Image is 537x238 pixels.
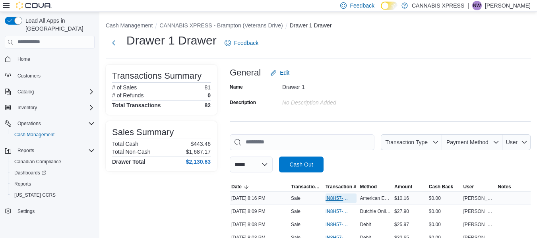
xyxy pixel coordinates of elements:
[126,33,217,48] h1: Drawer 1 Drawer
[234,39,258,47] span: Feedback
[326,207,357,216] button: IN8H57-774403
[360,221,371,228] span: Debit
[2,53,98,65] button: Home
[17,73,41,79] span: Customers
[5,50,95,238] nav: Complex example
[360,184,377,190] span: Method
[14,119,95,128] span: Operations
[506,139,518,145] span: User
[485,1,531,10] p: [PERSON_NAME]
[326,220,357,229] button: IN8H57-774402
[2,145,98,156] button: Reports
[14,159,61,165] span: Canadian Compliance
[14,54,33,64] a: Home
[463,221,495,228] span: [PERSON_NAME]
[267,65,293,81] button: Edit
[280,69,289,77] span: Edit
[112,141,138,147] h6: Total Cash
[11,179,95,189] span: Reports
[291,221,300,228] p: Sale
[427,220,462,229] div: $0.00
[326,184,356,190] span: Transaction #
[17,89,34,95] span: Catalog
[230,182,289,192] button: Date
[11,190,59,200] a: [US_STATE] CCRS
[326,195,349,201] span: IN8H57-774409
[106,35,122,51] button: Next
[289,182,324,192] button: Transaction Type
[14,170,46,176] span: Dashboards
[17,147,34,154] span: Reports
[14,181,31,187] span: Reports
[14,87,37,97] button: Catalog
[381,2,397,10] input: Dark Mode
[11,168,95,178] span: Dashboards
[11,157,64,166] a: Canadian Compliance
[11,179,34,189] a: Reports
[279,157,324,172] button: Cash Out
[467,1,469,10] p: |
[8,129,98,140] button: Cash Management
[14,71,44,81] a: Customers
[159,22,283,29] button: CANNABIS XPRESS - Brampton (Veterans Drive)
[230,193,289,203] div: [DATE] 8:16 PM
[326,193,357,203] button: IN8H57-774409
[472,1,482,10] div: Nathan Wilson
[230,68,261,77] h3: General
[2,118,98,129] button: Operations
[496,182,531,192] button: Notes
[385,139,428,145] span: Transaction Type
[17,56,30,62] span: Home
[186,159,211,165] h4: $2,130.63
[393,182,427,192] button: Amount
[282,81,389,90] div: Drawer 1
[11,157,95,166] span: Canadian Compliance
[2,205,98,217] button: Settings
[429,184,453,190] span: Cash Back
[204,102,211,108] h4: 82
[8,156,98,167] button: Canadian Compliance
[2,70,98,81] button: Customers
[412,1,464,10] p: CANNABIS XPRESS
[291,195,300,201] p: Sale
[360,208,391,215] span: Dutchie Online Payment
[498,184,511,190] span: Notes
[16,2,52,10] img: Cova
[427,207,462,216] div: $0.00
[358,182,393,192] button: Method
[291,208,300,215] p: Sale
[14,70,95,80] span: Customers
[112,84,137,91] h6: # of Sales
[446,139,489,145] span: Payment Method
[186,149,211,155] p: $1,687.17
[11,130,58,139] a: Cash Management
[381,134,442,150] button: Transaction Type
[14,103,95,112] span: Inventory
[326,208,349,215] span: IN8H57-774403
[112,71,202,81] h3: Transactions Summary
[11,168,49,178] a: Dashboards
[2,102,98,113] button: Inventory
[106,21,531,31] nav: An example of EuiBreadcrumbs
[14,54,95,64] span: Home
[190,141,211,147] p: $443.46
[14,192,56,198] span: [US_STATE] CCRS
[14,119,44,128] button: Operations
[394,184,412,190] span: Amount
[17,208,35,215] span: Settings
[112,128,174,137] h3: Sales Summary
[11,130,95,139] span: Cash Management
[462,182,496,192] button: User
[463,184,474,190] span: User
[282,96,389,106] div: No Description added
[442,134,502,150] button: Payment Method
[473,1,481,10] span: NW
[326,221,349,228] span: IN8H57-774402
[360,195,391,201] span: American Express
[14,87,95,97] span: Catalog
[394,221,409,228] span: $25.97
[106,22,153,29] button: Cash Management
[230,84,243,90] label: Name
[230,220,289,229] div: [DATE] 8:08 PM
